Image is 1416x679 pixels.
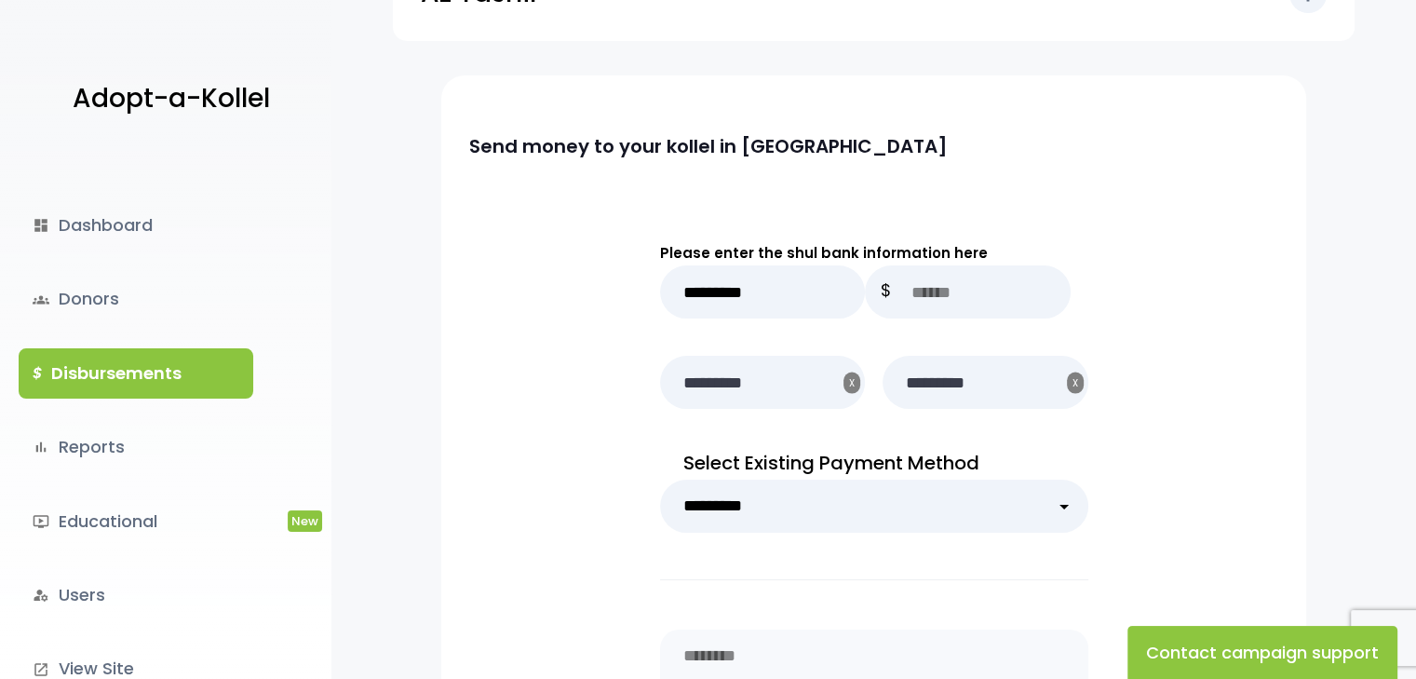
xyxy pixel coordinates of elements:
i: bar_chart [33,439,49,455]
button: X [843,373,860,394]
p: $ [865,265,907,319]
i: launch [33,661,49,678]
span: New [288,510,322,532]
a: $Disbursements [19,348,253,399]
p: Please enter the shul bank information here [660,240,1088,265]
button: Contact campaign support [1127,626,1397,679]
i: manage_accounts [33,587,49,604]
p: Adopt-a-Kollel [73,75,270,122]
i: $ [33,360,42,387]
button: X [1067,373,1084,394]
p: Select Existing Payment Method [660,446,1088,480]
p: Send money to your kollel in [GEOGRAPHIC_DATA] [469,131,1234,161]
span: groups [33,292,49,308]
a: ondemand_videoEducationalNew [19,496,253,547]
i: dashboard [33,217,49,234]
a: manage_accountsUsers [19,570,253,620]
a: bar_chartReports [19,422,253,472]
a: Adopt-a-Kollel [63,54,270,144]
a: dashboardDashboard [19,200,253,251]
a: groupsDonors [19,274,253,324]
i: ondemand_video [33,513,49,530]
